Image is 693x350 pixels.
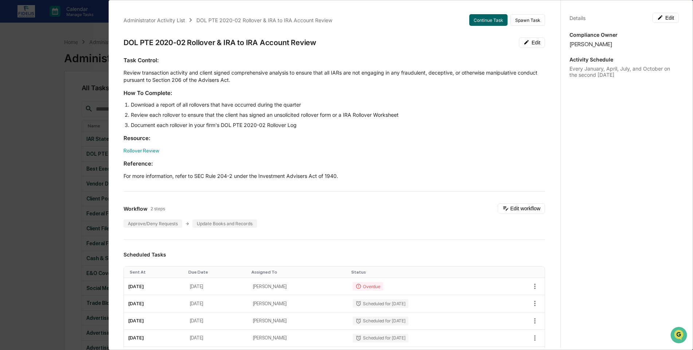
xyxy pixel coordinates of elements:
[185,278,248,295] td: [DATE]
[124,58,133,67] button: Start new chat
[25,56,120,63] div: Start new chat
[569,15,586,21] div: Details
[185,330,248,347] td: [DATE]
[25,63,92,69] div: We're available if you need us!
[353,334,408,342] div: Scheduled for [DATE]
[131,122,545,129] li: Document each rollover in your firm's DOL PTE 2020-02 Rollover Log
[510,14,545,26] button: Spawn Task
[185,313,248,330] td: [DATE]
[124,295,185,312] td: [DATE]
[131,101,545,108] li: Download a report of all rollovers that have occurred during the quarter
[7,15,133,27] p: How can we help?
[53,92,59,98] div: 🗄️
[124,135,150,142] strong: Resource:
[19,33,120,41] input: Clear
[569,41,679,48] div: [PERSON_NAME]
[50,89,93,102] a: 🗄️Attestations
[185,295,248,312] td: [DATE]
[73,123,88,129] span: Pylon
[248,330,349,347] td: [PERSON_NAME]
[670,326,689,346] iframe: Open customer support
[60,92,90,99] span: Attestations
[4,103,49,116] a: 🔎Data Lookup
[469,14,508,26] button: Continue Task
[124,219,182,228] div: Approve/Deny Requests
[131,111,545,119] li: Review each rollover to ensure that the client has signed an unsolicited rollover form or a IRA R...
[124,206,148,212] span: Workflow
[569,32,679,38] p: Compliance Owner
[7,56,20,69] img: 1746055101610-c473b297-6a78-478c-a979-82029cc54cd1
[51,123,88,129] a: Powered byPylon
[353,317,408,325] div: Scheduled for [DATE]
[519,37,545,48] button: Edit
[124,148,159,154] a: Rollover Review
[196,17,332,23] div: DOL PTE 2020-02 Rollover & IRA to IRA Account Review
[7,106,13,112] div: 🔎
[569,65,679,78] div: Every January, April, July, and October on the second [DATE]
[653,13,679,23] button: Edit
[150,206,165,211] span: 2 steps
[248,313,349,330] td: [PERSON_NAME]
[498,203,545,214] button: Edit workflow
[251,270,346,275] div: Toggle SortBy
[124,69,545,84] p: Review transaction activity and client signed comprehensive analysis to ensure that all IARs are ...
[124,330,185,347] td: [DATE]
[15,92,47,99] span: Preclearance
[188,270,246,275] div: Toggle SortBy
[353,299,408,308] div: Scheduled for [DATE]
[124,38,316,47] div: DOL PTE 2020-02 Rollover & IRA to IRA Account Review
[124,313,185,330] td: [DATE]
[248,295,349,312] td: [PERSON_NAME]
[15,106,46,113] span: Data Lookup
[124,160,153,167] strong: Reference:
[351,270,496,275] div: Toggle SortBy
[353,282,383,291] div: Overdue
[124,57,159,64] strong: Task Control:
[569,56,679,63] p: Activity Schedule
[248,278,349,295] td: [PERSON_NAME]
[124,17,185,23] div: Administrator Activity List
[192,219,257,228] div: Update Books and Records
[130,270,182,275] div: Toggle SortBy
[124,251,545,258] h3: Scheduled Tasks
[124,172,545,180] p: For more information, refer to SEC Rule 204-2 under the Investment Advisers Act of 1940.
[7,92,13,98] div: 🖐️
[124,90,172,96] strong: How To Complete:
[124,278,185,295] td: [DATE]
[4,89,50,102] a: 🖐️Preclearance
